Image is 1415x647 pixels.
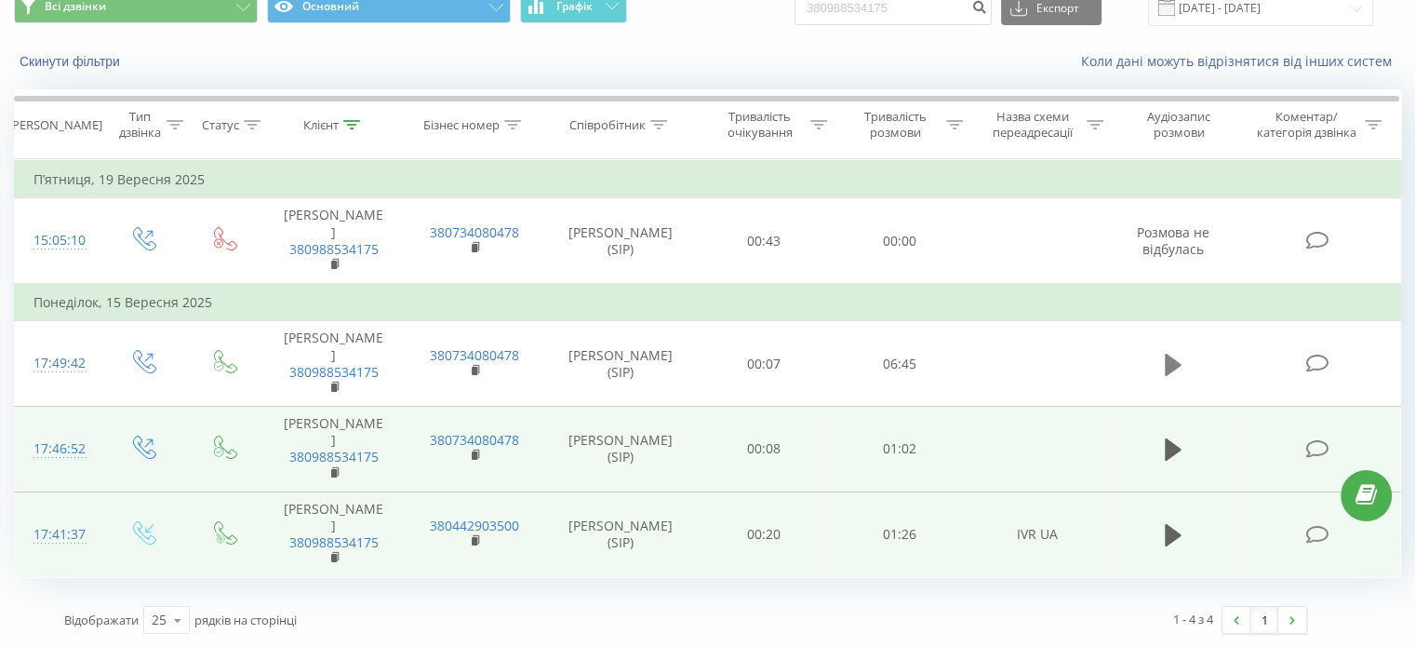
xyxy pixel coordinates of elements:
div: Тривалість розмови [848,109,941,141]
a: 380988534175 [289,533,379,551]
div: Коментар/категорія дзвінка [1251,109,1360,141]
div: Бізнес номер [423,117,500,133]
span: Розмова не відбулась [1137,223,1209,258]
div: Тривалість очікування [714,109,807,141]
td: IVR UA [967,492,1107,577]
td: [PERSON_NAME] (SIP) [545,492,697,577]
span: Відображати [64,612,139,628]
td: 00:08 [697,407,832,492]
div: Назва схеми переадресації [984,109,1082,141]
div: 15:05:10 [33,222,83,259]
a: 380734080478 [430,346,519,364]
a: 1 [1250,607,1278,633]
div: Клієнт [303,117,339,133]
div: Тип дзвінка [117,109,161,141]
td: 01:02 [832,407,967,492]
td: Понеділок, 15 Вересня 2025 [15,284,1401,321]
div: 1 - 4 з 4 [1173,610,1213,628]
td: 00:07 [697,321,832,407]
td: 00:43 [697,198,832,284]
a: 380988534175 [289,363,379,381]
div: Співробітник [569,117,646,133]
div: 25 [152,611,167,629]
td: 00:00 [832,198,967,284]
td: П’ятниця, 19 Вересня 2025 [15,161,1401,198]
td: 06:45 [832,321,967,407]
a: Коли дані можуть відрізнятися вiд інших систем [1081,52,1401,70]
div: 17:41:37 [33,517,83,553]
div: [PERSON_NAME] [8,117,102,133]
a: 380442903500 [430,517,519,534]
div: Статус [202,117,239,133]
div: Аудіозапис розмови [1125,109,1234,141]
a: 380988534175 [289,240,379,258]
td: [PERSON_NAME] (SIP) [545,198,697,284]
td: [PERSON_NAME] [263,407,404,492]
a: 380734080478 [430,431,519,449]
button: Скинути фільтри [14,53,129,70]
td: [PERSON_NAME] (SIP) [545,321,697,407]
span: рядків на сторінці [194,612,297,628]
td: [PERSON_NAME] (SIP) [545,407,697,492]
td: [PERSON_NAME] [263,198,404,284]
div: 17:49:42 [33,345,83,382]
a: 380734080478 [430,223,519,241]
td: [PERSON_NAME] [263,492,404,577]
td: 00:20 [697,492,832,577]
a: 380988534175 [289,448,379,465]
td: 01:26 [832,492,967,577]
div: 17:46:52 [33,431,83,467]
td: [PERSON_NAME] [263,321,404,407]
